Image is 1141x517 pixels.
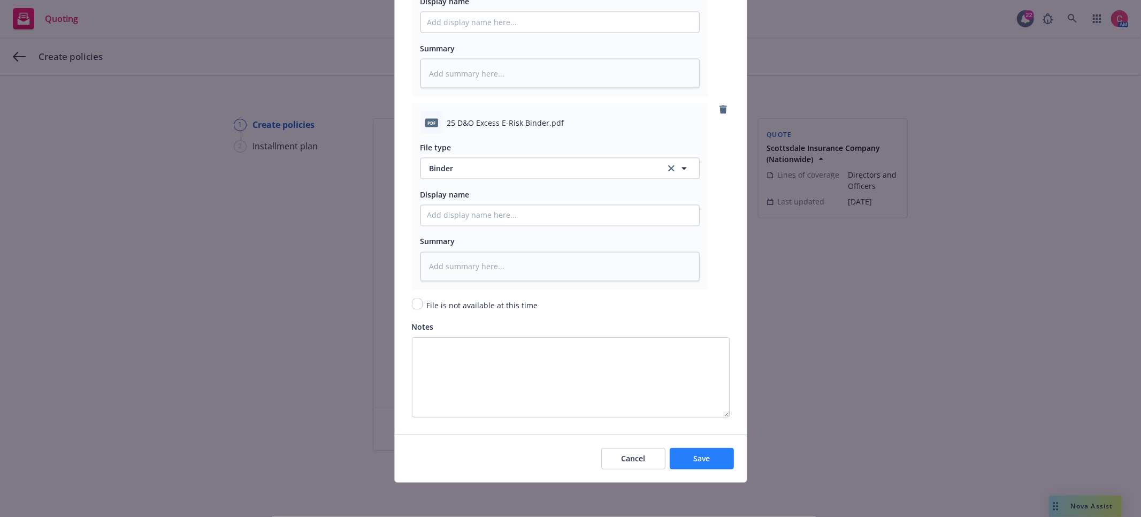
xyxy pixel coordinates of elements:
button: Cancel [601,448,665,469]
span: Summary [420,237,455,247]
span: File type [420,142,451,153]
span: Summary [420,43,455,54]
a: clear selection [665,162,678,175]
span: Binder [430,163,653,174]
span: 25 D&O Excess E-Risk Binder.pdf [447,117,564,128]
span: File is not available at this time [427,300,538,310]
input: Add display name here... [421,12,699,33]
span: Notes [412,322,434,332]
button: Save [670,448,734,469]
button: Binderclear selection [420,158,700,179]
a: remove [717,103,730,116]
span: pdf [425,119,438,127]
input: Add display name here... [421,206,699,226]
span: Save [693,453,710,463]
span: Display name [420,189,470,200]
span: Cancel [621,453,645,463]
